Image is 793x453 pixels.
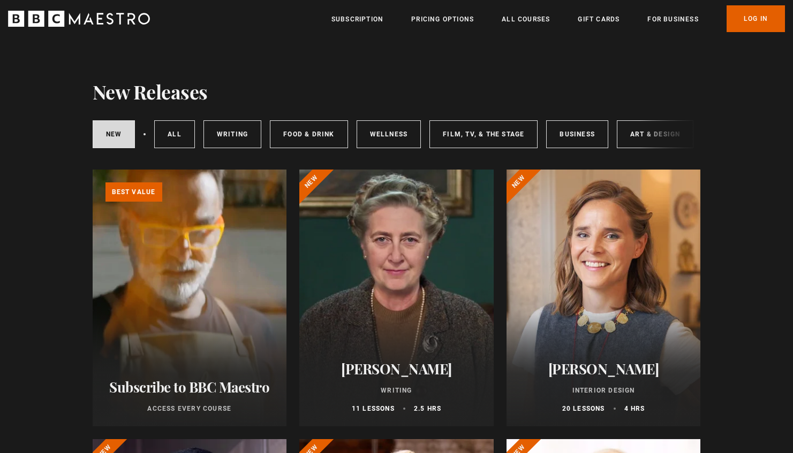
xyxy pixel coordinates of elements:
[299,170,494,426] a: [PERSON_NAME] Writing 11 lessons 2.5 hrs New
[429,120,538,148] a: Film, TV, & The Stage
[105,182,162,202] p: Best value
[312,386,481,395] p: Writing
[312,360,481,377] h2: [PERSON_NAME]
[411,14,474,25] a: Pricing Options
[546,120,608,148] a: Business
[93,120,135,148] a: New
[270,120,348,148] a: Food & Drink
[203,120,261,148] a: Writing
[519,360,688,377] h2: [PERSON_NAME]
[507,170,701,426] a: [PERSON_NAME] Interior Design 20 lessons 4 hrs New
[647,14,698,25] a: For business
[93,80,208,103] h1: New Releases
[617,120,693,148] a: Art & Design
[578,14,620,25] a: Gift Cards
[519,386,688,395] p: Interior Design
[331,14,383,25] a: Subscription
[352,404,395,413] p: 11 lessons
[154,120,195,148] a: All
[8,11,150,27] svg: BBC Maestro
[502,14,550,25] a: All Courses
[357,120,421,148] a: Wellness
[331,5,785,32] nav: Primary
[562,404,605,413] p: 20 lessons
[624,404,645,413] p: 4 hrs
[414,404,441,413] p: 2.5 hrs
[727,5,785,32] a: Log In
